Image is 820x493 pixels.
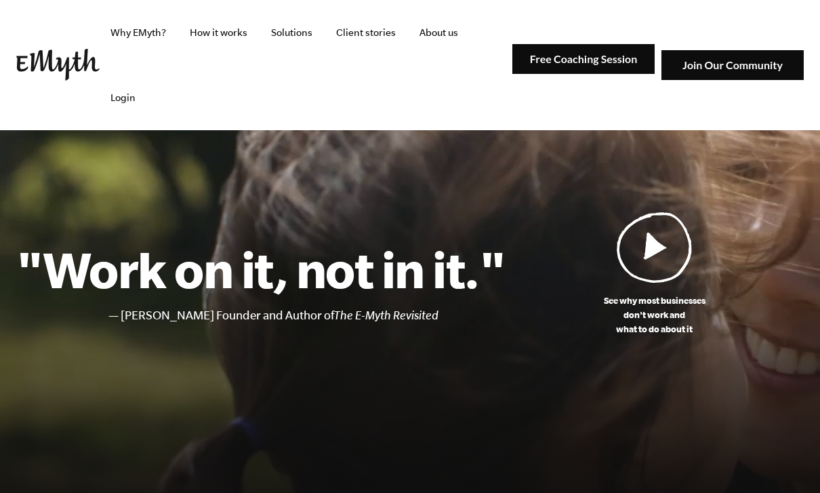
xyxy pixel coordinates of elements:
a: See why most businessesdon't work andwhat to do about it [505,212,804,336]
li: [PERSON_NAME] Founder and Author of [121,306,505,326]
iframe: Chat Widget [752,428,820,493]
img: Join Our Community [661,50,804,81]
p: See why most businesses don't work and what to do about it [505,294,804,336]
img: Free Coaching Session [512,44,655,75]
a: Login [100,65,146,130]
h1: "Work on it, not in it." [16,239,505,299]
img: Play Video [617,212,693,283]
i: The E-Myth Revisited [334,309,438,322]
img: EMyth [16,49,100,81]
